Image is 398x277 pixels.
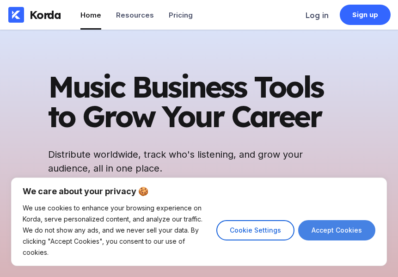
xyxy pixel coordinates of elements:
[30,8,61,22] div: Korda
[23,186,375,197] p: We care about your privacy 🍪
[298,220,375,240] button: Accept Cookies
[23,203,209,258] p: We use cookies to enhance your browsing experience on Korda, serve personalized content, and anal...
[48,148,344,175] h2: Distribute worldwide, track who's listening, and grow your audience, all in one place.
[80,11,101,19] div: Home
[306,11,329,20] div: Log in
[169,11,193,19] div: Pricing
[48,72,350,131] h1: Music Business Tools to Grow Your Career
[116,11,154,19] div: Resources
[352,10,379,19] div: Sign up
[340,5,391,25] a: Sign up
[216,220,294,240] button: Cookie Settings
